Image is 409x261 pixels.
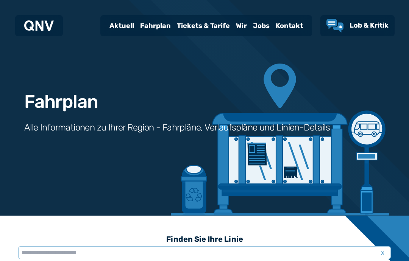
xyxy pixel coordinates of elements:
a: Tickets & Tarife [174,16,233,36]
h1: Fahrplan [24,93,98,111]
span: x [377,248,388,257]
h3: Alle Informationen zu Ihrer Region - Fahrpläne, Verlaufspläne und Linien-Details [24,121,330,134]
a: Fahrplan [137,16,174,36]
a: Lob & Kritik [326,19,389,33]
img: QNV Logo [24,20,54,31]
a: Aktuell [106,16,137,36]
h3: Finden Sie Ihre Linie [18,231,391,247]
a: QNV Logo [24,18,54,33]
a: Jobs [250,16,273,36]
a: Kontakt [273,16,306,36]
a: Wir [233,16,250,36]
span: Lob & Kritik [350,21,389,30]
